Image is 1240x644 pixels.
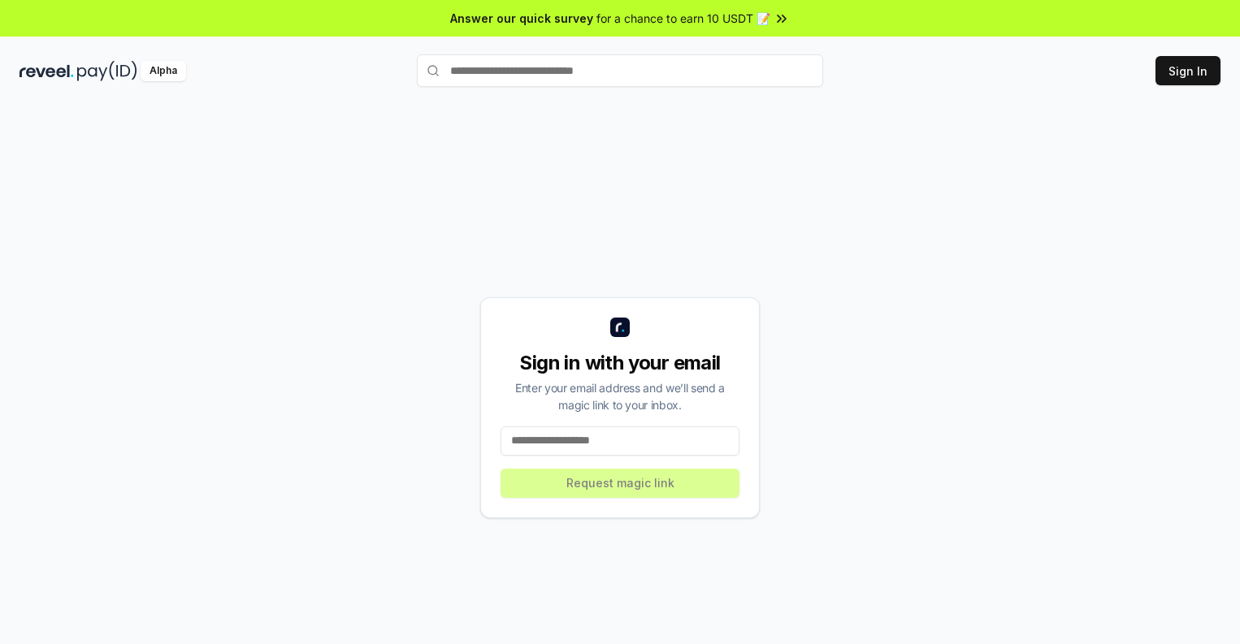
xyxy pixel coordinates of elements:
[501,350,739,376] div: Sign in with your email
[77,61,137,81] img: pay_id
[20,61,74,81] img: reveel_dark
[596,10,770,27] span: for a chance to earn 10 USDT 📝
[450,10,593,27] span: Answer our quick survey
[501,379,739,413] div: Enter your email address and we’ll send a magic link to your inbox.
[1155,56,1220,85] button: Sign In
[610,318,630,337] img: logo_small
[141,61,186,81] div: Alpha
